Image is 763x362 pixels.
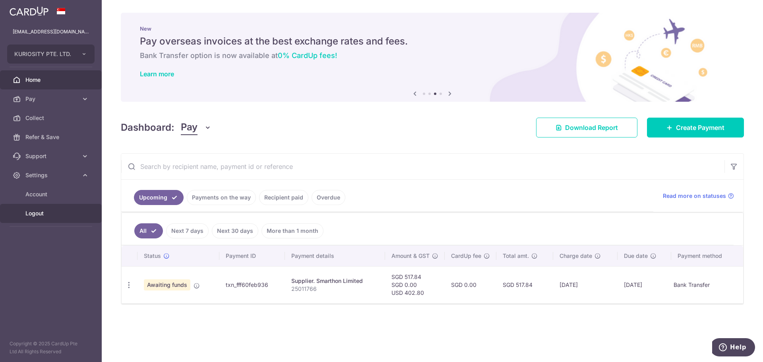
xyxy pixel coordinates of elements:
span: Settings [25,171,78,179]
span: 0% CardUp fees! [278,51,337,60]
p: 25011766 [291,285,379,293]
span: CardUp fee [451,252,481,260]
a: Next 7 days [166,223,209,238]
th: Payment ID [219,246,285,266]
span: Home [25,76,78,84]
span: Collect [25,114,78,122]
a: Download Report [536,118,637,137]
span: KURIOSITY PTE. LTD. [14,50,73,58]
span: Status [144,252,161,260]
span: Charge date [560,252,592,260]
a: All [134,223,163,238]
span: Amount & GST [391,252,430,260]
td: [DATE] [618,266,672,303]
span: Support [25,152,78,160]
span: Total amt. [503,252,529,260]
span: Account [25,190,78,198]
a: Upcoming [134,190,184,205]
iframe: Opens a widget where you can find more information [712,338,755,358]
span: Logout [25,209,78,217]
span: Awaiting funds [144,279,190,290]
button: KURIOSITY PTE. LTD. [7,45,95,64]
span: Create Payment [676,123,724,132]
p: New [140,25,725,32]
a: Recipient paid [259,190,308,205]
input: Search by recipient name, payment id or reference [121,154,724,179]
img: CardUp [10,6,48,16]
td: [DATE] [553,266,618,303]
td: txn_fff60feb936 [219,266,285,303]
span: Pay [25,95,78,103]
td: SGD 517.84 SGD 0.00 USD 402.80 [385,266,445,303]
th: Payment details [285,246,385,266]
h6: Bank Transfer option is now available at [140,51,725,60]
a: Payments on the way [187,190,256,205]
a: Overdue [312,190,345,205]
div: Supplier. Smarthon Limited [291,277,379,285]
img: International Invoice Banner [121,13,744,102]
a: Read more on statuses [663,192,734,200]
span: Due date [624,252,648,260]
td: SGD 0.00 [445,266,496,303]
a: Next 30 days [212,223,258,238]
h4: Dashboard: [121,120,174,135]
button: Pay [181,120,211,135]
td: SGD 517.84 [496,266,553,303]
span: translation missing: en.dashboard.dashboard_payments_table.bank_transfer [674,282,710,288]
th: Payment method [671,246,743,266]
a: More than 1 month [261,223,323,238]
p: [EMAIL_ADDRESS][DOMAIN_NAME] [13,28,89,36]
span: Download Report [565,123,618,132]
h5: Pay overseas invoices at the best exchange rates and fees. [140,35,725,48]
a: Learn more [140,70,174,78]
span: Read more on statuses [663,192,726,200]
span: Refer & Save [25,133,78,141]
a: Create Payment [647,118,744,137]
span: Pay [181,120,198,135]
